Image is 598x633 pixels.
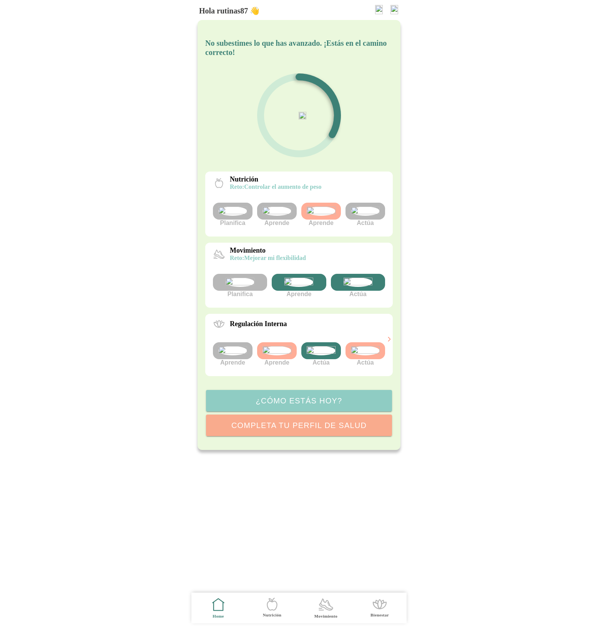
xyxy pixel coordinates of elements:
ion-label: Movimiento [314,613,337,619]
p: Movimiento [230,247,306,255]
p: Controlar el aumento de peso [230,183,322,190]
h5: No subestimes lo que has avanzado. ¡Estás en el camino correcto! [205,38,393,57]
div: Aprende [257,203,297,227]
div: Actúa [301,342,341,366]
ion-button: Completa tu perfil de salud [206,415,392,436]
div: Actúa [346,342,385,366]
div: Aprende [257,342,297,366]
ion-label: Home [213,613,224,619]
div: Planifica [213,203,252,227]
ion-label: Nutrición [263,612,281,618]
p: Nutrición [230,175,322,183]
h5: Hola rutinas87 👋 [199,6,259,15]
div: Aprende [213,342,252,366]
ion-label: Bienestar [370,612,389,618]
ion-button: ¿Cómo estás hoy? [206,390,392,411]
div: Actúa [331,274,385,298]
p: Regulación Interna [230,320,287,328]
div: Actúa [346,203,385,227]
div: Planifica [213,274,267,298]
p: Mejorar mi flexibilidad [230,255,306,262]
span: reto: [230,183,244,190]
div: Aprende [301,203,341,227]
span: reto: [230,255,244,261]
div: Aprende [272,274,326,298]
